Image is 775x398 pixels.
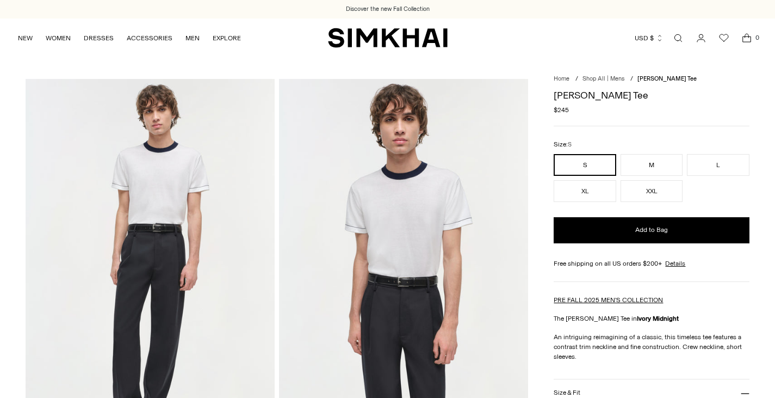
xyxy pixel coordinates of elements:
[46,26,71,50] a: WOMEN
[575,75,578,84] div: /
[127,26,172,50] a: ACCESSORIES
[637,75,697,82] span: [PERSON_NAME] Tee
[621,154,683,176] button: M
[84,26,114,50] a: DRESSES
[18,26,33,50] a: NEW
[554,75,749,84] nav: breadcrumbs
[554,217,749,243] button: Add to Bag
[554,154,616,176] button: S
[665,259,685,268] a: Details
[554,259,749,268] div: Free shipping on all US orders $200+
[554,90,749,100] h1: [PERSON_NAME] Tee
[346,5,430,14] a: Discover the new Fall Collection
[554,314,749,323] p: The [PERSON_NAME] Tee in
[582,75,624,82] a: Shop All | Mens
[635,225,668,235] span: Add to Bag
[568,141,572,148] span: S
[667,27,689,49] a: Open search modal
[713,27,735,49] a: Wishlist
[554,180,616,202] button: XL
[554,389,580,396] h3: Size & Fit
[736,27,758,49] a: Open cart modal
[554,75,569,82] a: Home
[621,180,683,202] button: XXL
[687,154,749,176] button: L
[752,33,762,42] span: 0
[635,26,664,50] button: USD $
[554,139,572,150] label: Size:
[185,26,200,50] a: MEN
[690,27,712,49] a: Go to the account page
[328,27,448,48] a: SIMKHAI
[554,296,663,304] a: PRE FALL 2025 MEN'S COLLECTION
[554,332,749,362] p: An intriguing reimagining of a classic, this timeless tee features a contrast trim neckline and f...
[554,105,569,115] span: $245
[637,315,679,322] strong: Ivory Midnight
[630,75,633,84] div: /
[213,26,241,50] a: EXPLORE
